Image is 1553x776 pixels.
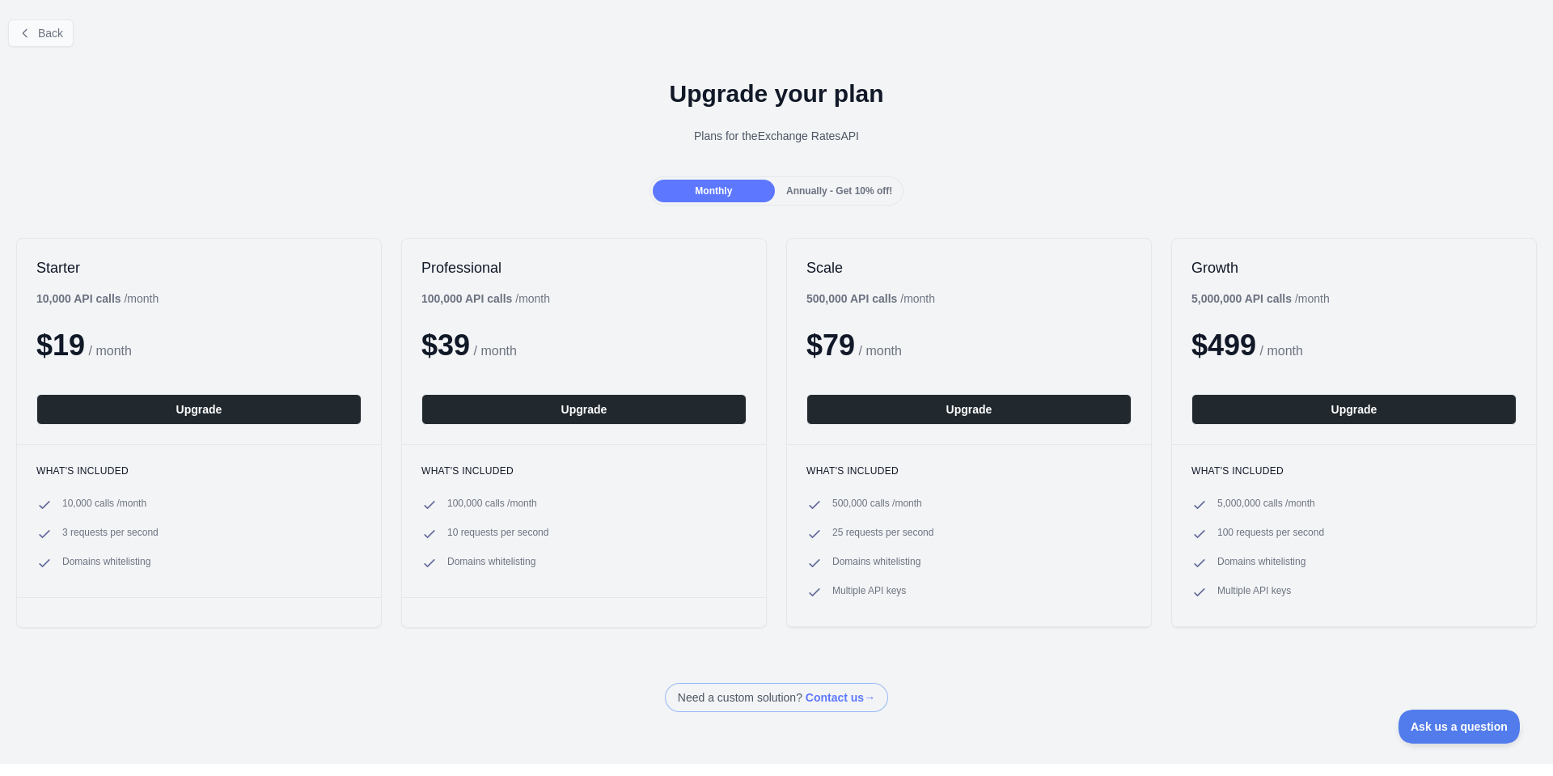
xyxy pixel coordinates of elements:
span: $ 79 [806,329,855,362]
div: / month [806,290,935,307]
h2: Scale [806,258,1132,278]
span: $ 499 [1191,329,1256,362]
h2: Professional [421,258,747,278]
div: / month [1191,290,1330,307]
b: 500,000 API calls [806,292,897,305]
iframe: Toggle Customer Support [1399,710,1521,744]
b: 5,000,000 API calls [1191,292,1292,305]
h2: Growth [1191,258,1517,278]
